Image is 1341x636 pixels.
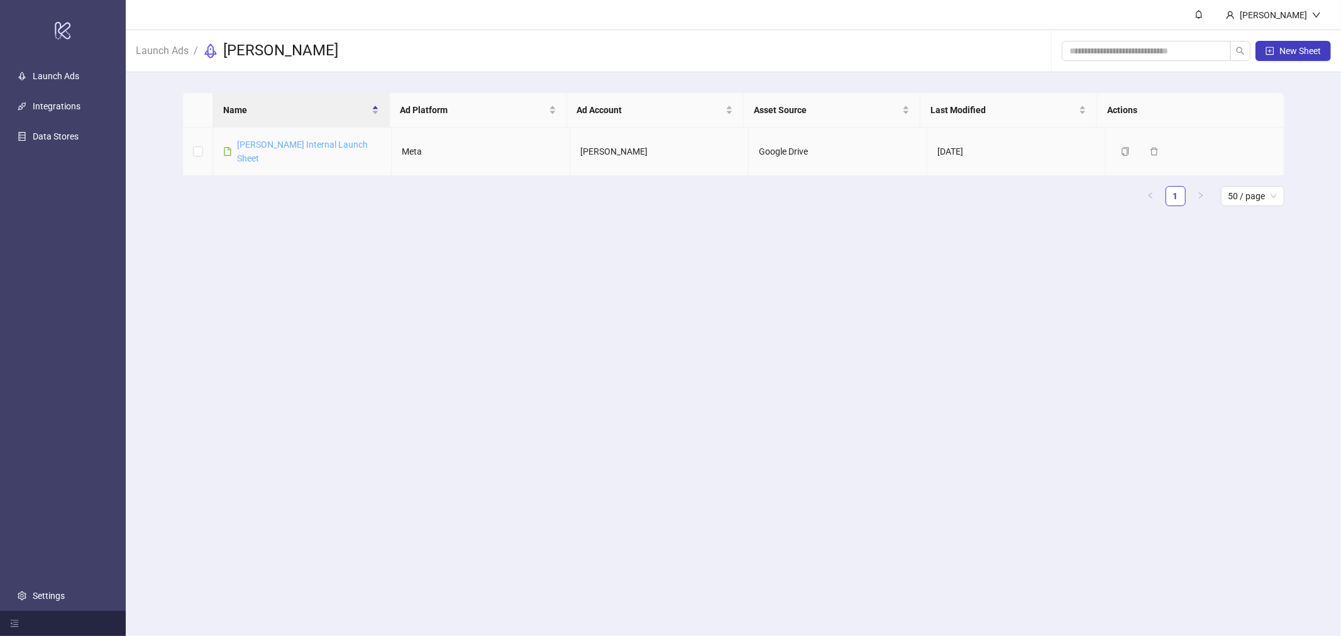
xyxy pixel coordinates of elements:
[749,128,927,176] td: Google Drive
[33,591,65,601] a: Settings
[1140,186,1161,206] li: Previous Page
[1191,186,1211,206] li: Next Page
[213,93,390,128] th: Name
[237,140,368,163] a: [PERSON_NAME] Internal Launch Sheet
[194,41,198,61] li: /
[1140,186,1161,206] button: left
[33,131,79,141] a: Data Stores
[1121,147,1130,156] span: copy
[1266,47,1274,55] span: plus-square
[1279,46,1321,56] span: New Sheet
[927,128,1106,176] td: [DATE]
[930,103,1076,117] span: Last Modified
[1221,186,1284,206] div: Page Size
[1147,192,1154,199] span: left
[577,103,723,117] span: Ad Account
[33,101,80,111] a: Integrations
[400,103,546,117] span: Ad Platform
[754,103,900,117] span: Asset Source
[33,71,79,81] a: Launch Ads
[744,93,920,128] th: Asset Source
[1236,47,1245,55] span: search
[133,43,191,57] a: Launch Ads
[920,93,1097,128] th: Last Modified
[1226,11,1235,19] span: user
[223,41,338,61] h3: [PERSON_NAME]
[1150,147,1159,156] span: delete
[10,619,19,628] span: menu-fold
[1235,8,1312,22] div: [PERSON_NAME]
[1228,187,1277,206] span: 50 / page
[1097,93,1274,128] th: Actions
[223,103,369,117] span: Name
[1166,186,1186,206] li: 1
[1312,11,1321,19] span: down
[1197,192,1205,199] span: right
[1166,187,1185,206] a: 1
[570,128,749,176] td: [PERSON_NAME]
[203,43,218,58] span: rocket
[567,93,744,128] th: Ad Account
[1195,10,1203,19] span: bell
[390,93,566,128] th: Ad Platform
[392,128,570,176] td: Meta
[223,147,232,156] span: file
[1191,186,1211,206] button: right
[1255,41,1331,61] button: New Sheet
